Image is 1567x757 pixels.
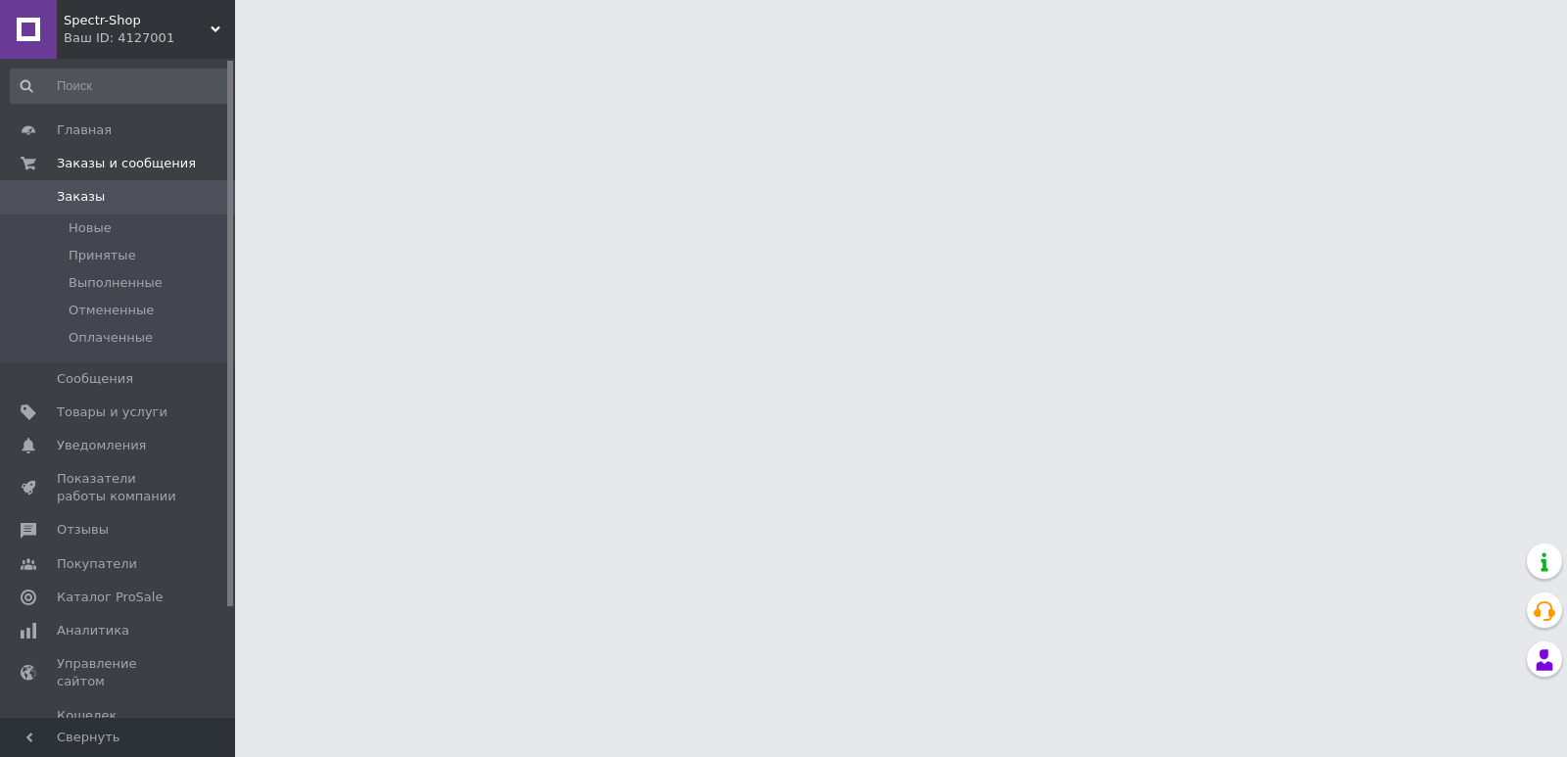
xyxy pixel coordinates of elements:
span: Показатели работы компании [57,470,181,505]
span: Новые [69,219,112,237]
span: Выполненные [69,274,163,292]
span: Главная [57,121,112,139]
span: Покупатели [57,555,137,573]
span: Аналитика [57,622,129,639]
span: Кошелек компании [57,707,181,742]
span: Заказы [57,188,105,206]
div: Ваш ID: 4127001 [64,29,235,47]
span: Принятые [69,247,136,264]
input: Поиск [10,69,231,104]
span: Управление сайтом [57,655,181,690]
span: Отмененные [69,302,154,319]
span: Spectr-Shop [64,12,211,29]
span: Уведомления [57,437,146,454]
span: Оплаченные [69,329,153,347]
span: Заказы и сообщения [57,155,196,172]
span: Товары и услуги [57,403,167,421]
span: Сообщения [57,370,133,388]
span: Каталог ProSale [57,589,163,606]
span: Отзывы [57,521,109,539]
